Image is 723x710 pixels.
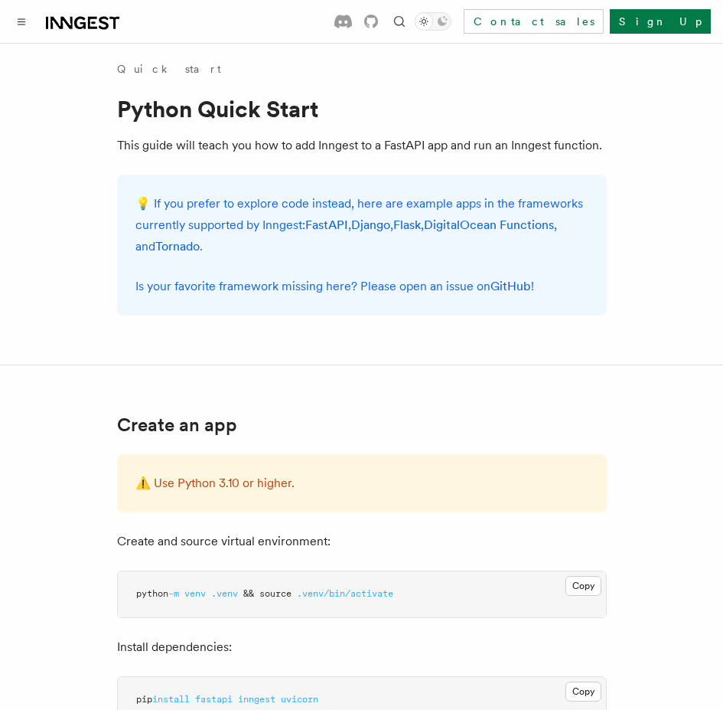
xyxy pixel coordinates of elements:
[565,682,601,702] button: Copy
[12,12,31,31] button: Toggle navigation
[243,588,254,599] span: &&
[211,588,238,599] span: .venv
[305,218,348,232] a: FastAPI
[117,414,237,436] a: Create an app
[117,95,607,123] h1: Python Quick Start
[117,135,607,156] p: This guide will teach you how to add Inngest to a FastAPI app and run an Inngest function.
[259,588,291,599] span: source
[565,576,601,596] button: Copy
[195,694,233,705] span: fastapi
[117,61,221,77] a: Quick start
[117,636,607,658] p: Install dependencies:
[297,588,393,599] span: .venv/bin/activate
[117,531,607,552] p: Create and source virtual environment:
[351,218,390,232] a: Django
[135,276,588,297] p: Is your favorite framework missing here? Please open an issue on !
[184,588,206,599] span: venv
[135,473,588,494] p: ⚠️ Use Python 3.10 or higher.
[155,239,200,254] a: Tornado
[152,694,190,705] span: install
[238,694,275,705] span: inngest
[610,9,711,34] a: Sign Up
[390,12,409,31] button: Find something...
[281,694,318,705] span: uvicorn
[393,218,421,232] a: Flask
[136,694,152,705] span: pip
[136,588,168,599] span: python
[464,9,604,34] a: Contact sales
[490,279,531,293] a: GitHub
[424,218,554,232] a: DigitalOcean Functions
[135,193,588,257] p: 💡 If you prefer to explore code instead, here are example apps in the frameworks currently suppor...
[415,12,451,31] button: Toggle dark mode
[168,588,179,599] span: -m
